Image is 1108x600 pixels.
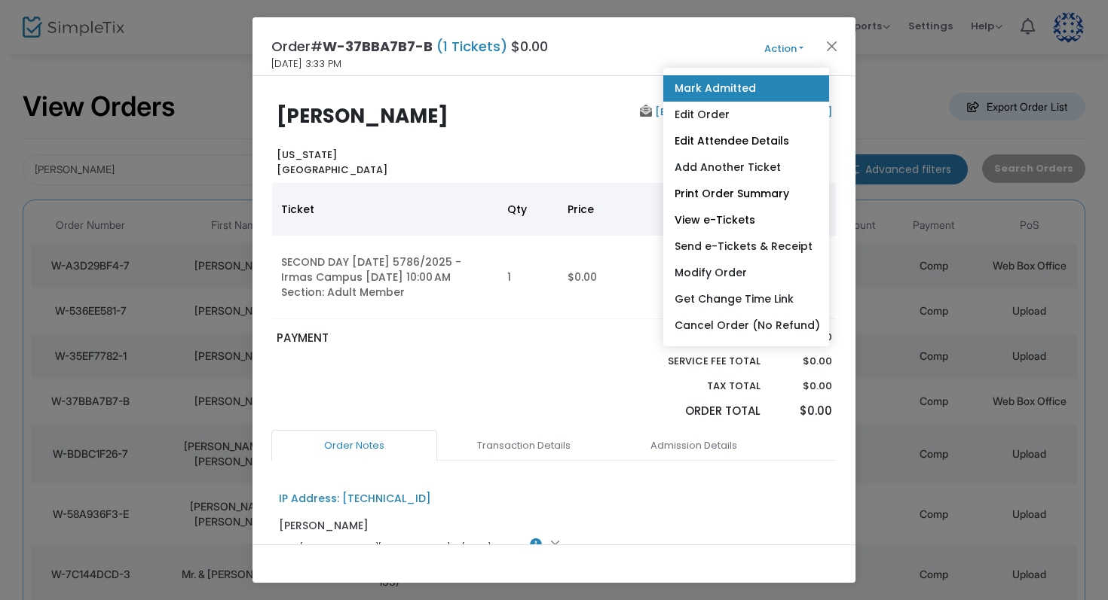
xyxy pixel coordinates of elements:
td: 1 [498,236,559,319]
p: Service Fee Total [632,354,761,369]
a: Order Notes [271,430,437,461]
p: PAYMENT [277,330,547,347]
th: Qty [498,183,559,236]
p: Order Total [632,403,761,420]
p: $0.00 [775,403,831,420]
div: Data table [272,183,836,319]
a: Send e-Tickets & Receipt [663,233,829,260]
a: View e-Tickets [663,207,829,233]
p: Sub total [632,330,761,345]
div: IP Address: [TECHNICAL_ID] [279,491,431,507]
span: [DATE] 3:33 PM [271,56,341,72]
b: [PERSON_NAME] [277,102,448,129]
a: Edit Order [663,102,829,128]
th: Ticket [272,183,498,236]
span: on [450,541,462,554]
span: User: [279,541,300,554]
td: $0.00 [559,236,702,319]
span: (1 Tickets) [433,37,511,56]
a: Mark Admitted [663,75,829,102]
a: Cancel Order (No Refund) [663,312,829,339]
p: $0.00 [775,354,831,369]
td: SECOND DAY [DATE] 5786/2025 - Irmas Campus [DATE] 10:00 AM Section: Adult Member [272,236,498,319]
a: Transaction Details [441,430,607,461]
p: Tax Total [632,379,761,394]
a: Get Change Time Link [663,286,829,312]
p: $0.00 [775,379,831,394]
a: Print Order Summary [663,181,829,207]
h4: Order# $0.00 [271,36,548,56]
div: [EMAIL_ADDRESS][DOMAIN_NAME] [DATE] 3:34 PM [279,538,830,555]
button: Close [822,36,842,56]
th: Price [559,183,702,236]
a: Edit Attendee Details [663,128,829,154]
button: Action [739,41,829,57]
a: Admission Details [611,430,776,461]
span: W-37BBA7B7-B [323,37,433,56]
a: Add Another Ticket [663,154,829,181]
a: Modify Order [663,260,829,286]
b: [US_STATE] [GEOGRAPHIC_DATA] [277,148,387,177]
div: [PERSON_NAME] [279,518,369,534]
